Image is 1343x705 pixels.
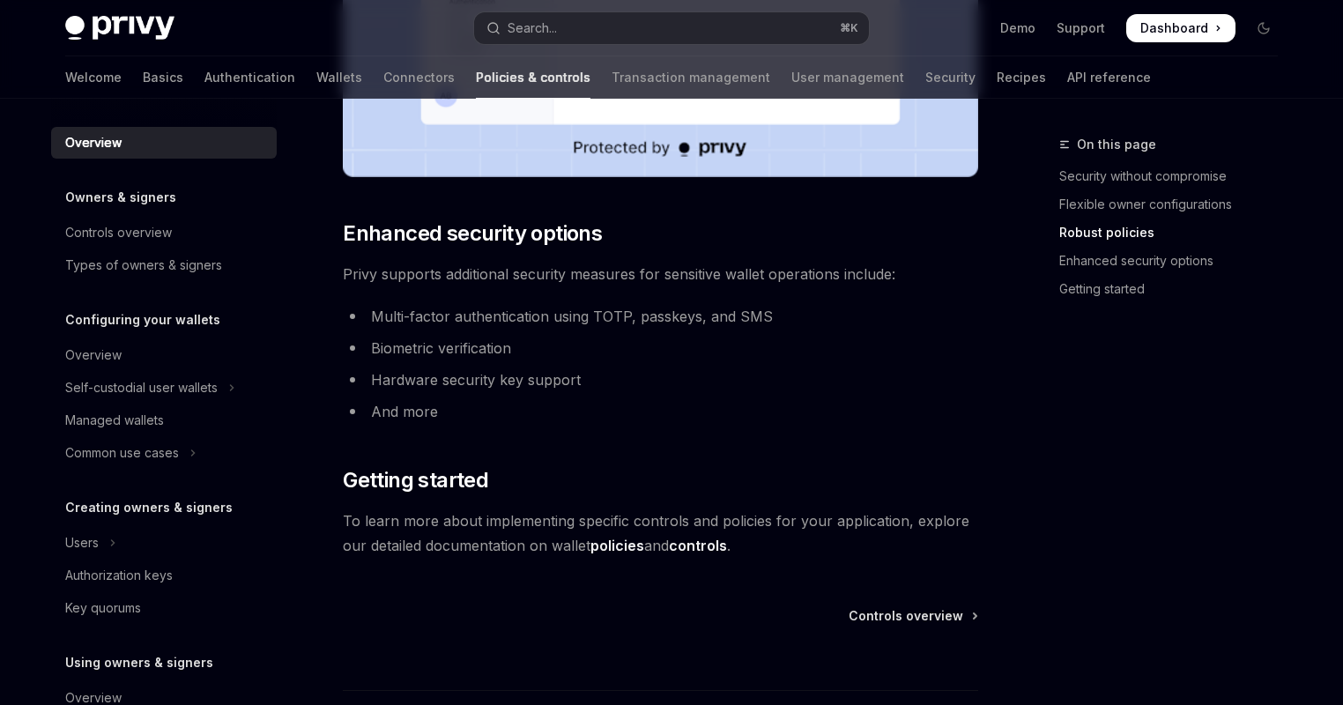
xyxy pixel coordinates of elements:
[508,18,557,39] div: Search...
[65,16,174,41] img: dark logo
[51,372,277,404] button: Toggle Self-custodial user wallets section
[1059,219,1292,247] a: Robust policies
[343,219,602,248] span: Enhanced security options
[343,399,978,424] li: And more
[51,437,277,469] button: Toggle Common use cases section
[1126,14,1235,42] a: Dashboard
[51,127,277,159] a: Overview
[1250,14,1278,42] button: Toggle dark mode
[51,560,277,591] a: Authorization keys
[343,262,978,286] span: Privy supports additional security measures for sensitive wallet operations include:
[1077,134,1156,155] span: On this page
[669,537,727,555] a: controls
[849,607,976,625] a: Controls overview
[65,597,141,619] div: Key quorums
[65,255,222,276] div: Types of owners & signers
[51,249,277,281] a: Types of owners & signers
[1000,19,1035,37] a: Demo
[51,404,277,436] a: Managed wallets
[925,56,976,99] a: Security
[840,21,858,35] span: ⌘ K
[51,217,277,249] a: Controls overview
[316,56,362,99] a: Wallets
[383,56,455,99] a: Connectors
[1067,56,1151,99] a: API reference
[65,652,213,673] h5: Using owners & signers
[476,56,590,99] a: Policies & controls
[612,56,770,99] a: Transaction management
[65,222,172,243] div: Controls overview
[65,56,122,99] a: Welcome
[1059,275,1292,303] a: Getting started
[65,497,233,518] h5: Creating owners & signers
[997,56,1046,99] a: Recipes
[51,592,277,624] a: Key quorums
[343,304,978,329] li: Multi-factor authentication using TOTP, passkeys, and SMS
[791,56,904,99] a: User management
[143,56,183,99] a: Basics
[1059,190,1292,219] a: Flexible owner configurations
[343,367,978,392] li: Hardware security key support
[1059,247,1292,275] a: Enhanced security options
[65,410,164,431] div: Managed wallets
[65,442,179,464] div: Common use cases
[474,12,869,44] button: Open search
[343,336,978,360] li: Biometric verification
[849,607,963,625] span: Controls overview
[65,132,122,153] div: Overview
[204,56,295,99] a: Authentication
[65,309,220,330] h5: Configuring your wallets
[1140,19,1208,37] span: Dashboard
[1059,162,1292,190] a: Security without compromise
[65,187,176,208] h5: Owners & signers
[65,377,218,398] div: Self-custodial user wallets
[51,527,277,559] button: Toggle Users section
[343,508,978,558] span: To learn more about implementing specific controls and policies for your application, explore our...
[1057,19,1105,37] a: Support
[65,532,99,553] div: Users
[65,565,173,586] div: Authorization keys
[51,339,277,371] a: Overview
[65,345,122,366] div: Overview
[590,537,644,555] a: policies
[343,466,488,494] span: Getting started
